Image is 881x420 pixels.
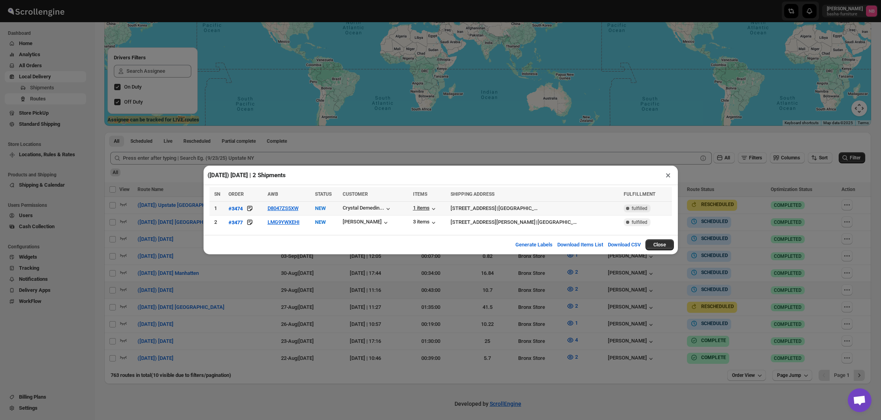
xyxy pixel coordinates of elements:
button: 1 items [413,205,438,213]
button: Download Items List [553,237,608,253]
a: Open chat [848,388,872,412]
div: | [451,204,619,212]
h2: ([DATE]) [DATE] | 2 Shipments [208,171,286,179]
span: AWB [268,191,278,197]
span: fulfilled [632,205,647,212]
button: 3 items [413,219,438,227]
button: LMG9YWXEHI [268,219,300,225]
span: NEW [315,219,326,225]
span: ORDER [228,191,244,197]
button: D8047ZS5XW [268,205,298,211]
div: Crystal Demedin... [343,205,384,211]
span: SN [214,191,220,197]
div: [STREET_ADDRESS] [451,204,496,212]
button: #3474 [228,204,243,212]
span: CUSTOMER [343,191,368,197]
span: SHIPPING ADDRESS [451,191,494,197]
span: NEW [315,205,326,211]
div: [GEOGRAPHIC_DATA] [538,218,579,226]
button: #3477 [228,218,243,226]
td: 1 [209,202,226,216]
button: Close [645,239,674,250]
button: Generate Labels [511,237,557,253]
td: 2 [209,216,226,229]
button: Crystal Demedin... [343,205,392,213]
button: [PERSON_NAME] [343,219,390,227]
button: Download CSV [603,237,645,253]
span: FULFILLMENT [624,191,655,197]
div: [GEOGRAPHIC_DATA] [498,204,540,212]
span: STATUS [315,191,332,197]
button: × [662,170,674,181]
div: #3477 [228,219,243,225]
div: | [451,218,619,226]
div: #3474 [228,206,243,212]
div: [STREET_ADDRESS][PERSON_NAME] [451,218,536,226]
span: ITEMS [413,191,427,197]
span: fulfilled [632,219,647,225]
